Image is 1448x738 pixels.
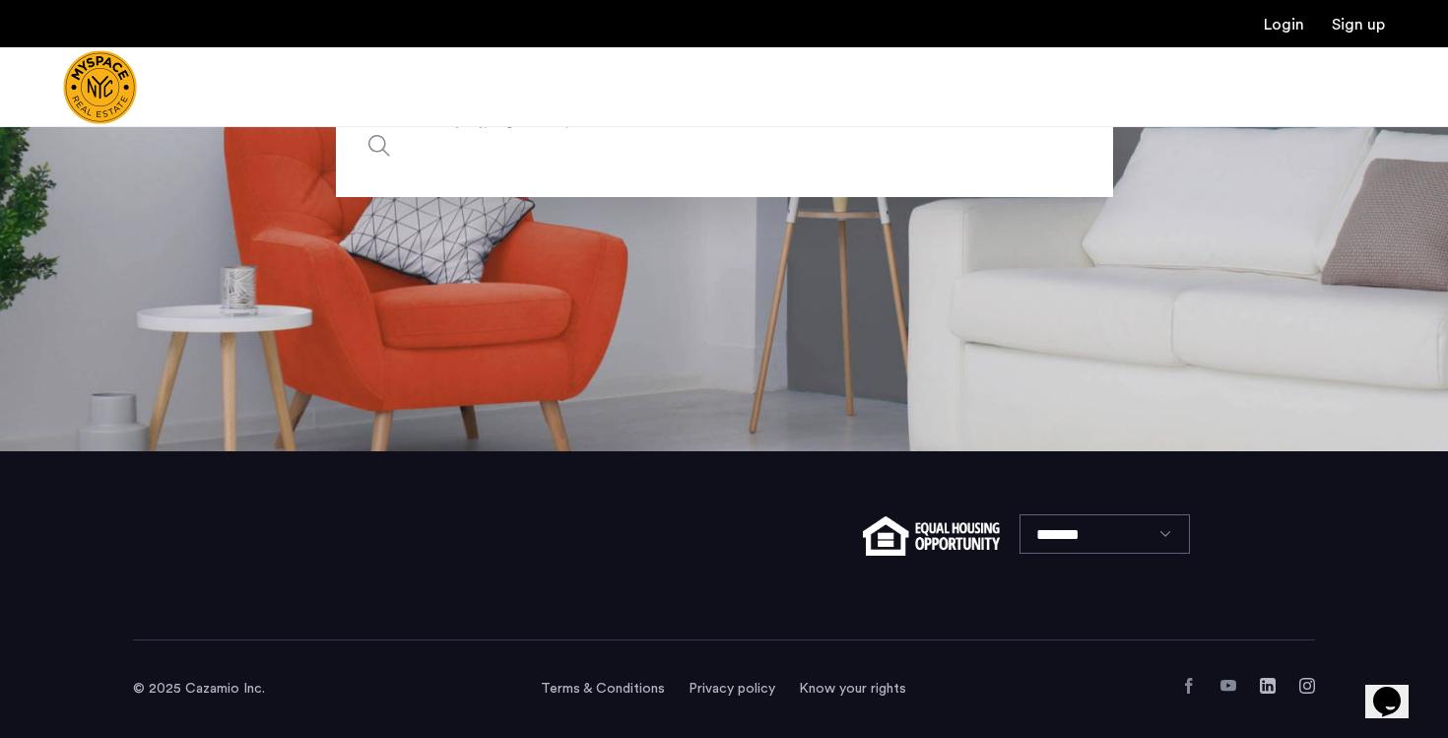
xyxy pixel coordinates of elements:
[689,679,775,699] a: Privacy policy
[133,682,265,696] span: © 2025 Cazamio Inc.
[1181,678,1197,694] a: Facebook
[63,50,137,124] img: logo
[541,679,665,699] a: Terms and conditions
[1332,17,1385,33] a: Registration
[1020,514,1190,554] select: Language select
[799,679,906,699] a: Know your rights
[1220,678,1236,694] a: YouTube
[336,95,1113,197] input: Apartment Search
[863,516,1000,556] img: equal-housing.png
[1365,659,1428,718] iframe: chat widget
[1299,678,1315,694] a: Instagram
[1264,17,1304,33] a: Login
[1260,678,1276,694] a: LinkedIn
[63,50,137,124] a: Cazamio Logo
